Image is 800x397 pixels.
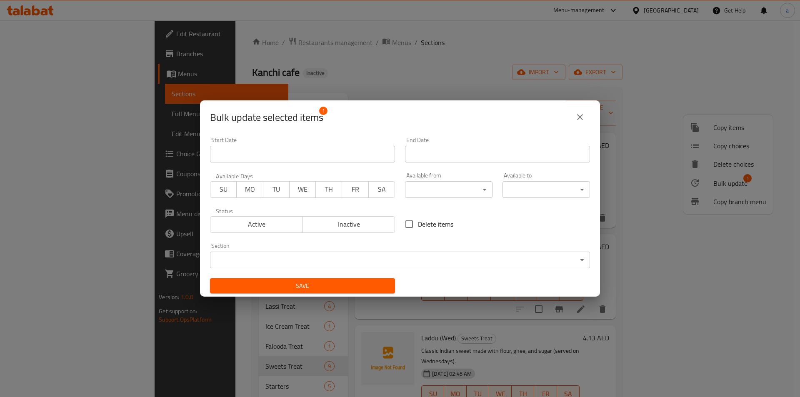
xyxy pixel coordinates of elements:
[306,218,392,230] span: Inactive
[418,219,453,229] span: Delete items
[263,181,290,198] button: TU
[293,183,312,195] span: WE
[502,181,590,198] div: ​
[210,111,323,124] span: Selected items count
[240,183,260,195] span: MO
[319,183,339,195] span: TH
[368,181,395,198] button: SA
[342,181,368,198] button: FR
[214,218,300,230] span: Active
[345,183,365,195] span: FR
[405,181,492,198] div: ​
[319,107,327,115] span: 1
[289,181,316,198] button: WE
[217,281,388,291] span: Save
[210,181,237,198] button: SU
[210,278,395,294] button: Save
[210,252,590,268] div: ​
[372,183,392,195] span: SA
[570,107,590,127] button: close
[315,181,342,198] button: TH
[210,216,303,233] button: Active
[267,183,286,195] span: TU
[302,216,395,233] button: Inactive
[236,181,263,198] button: MO
[214,183,233,195] span: SU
